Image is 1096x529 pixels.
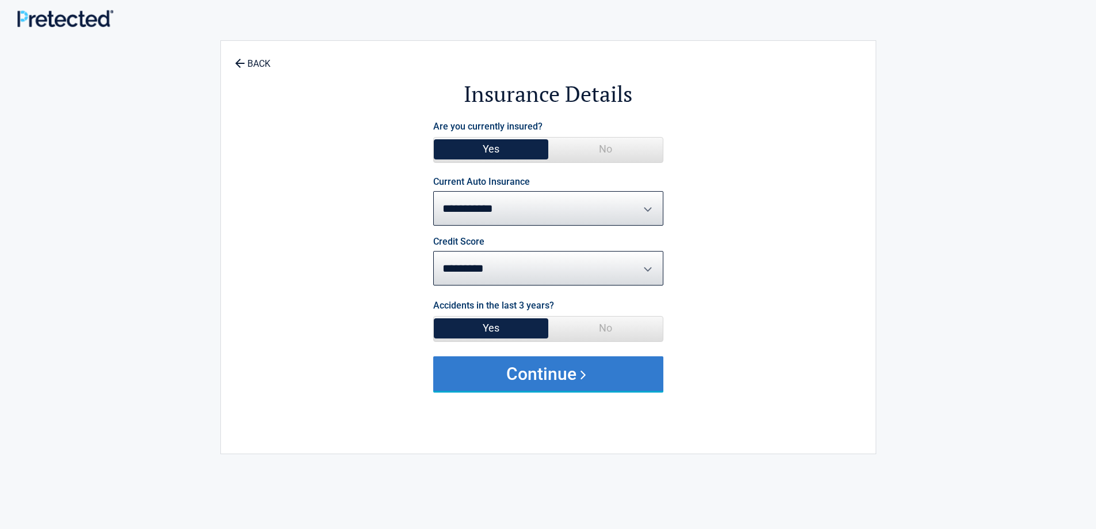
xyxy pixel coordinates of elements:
[232,48,273,68] a: BACK
[284,79,812,109] h2: Insurance Details
[548,317,663,340] span: No
[433,356,663,391] button: Continue
[433,119,543,134] label: Are you currently insured?
[433,177,530,187] label: Current Auto Insurance
[433,298,554,313] label: Accidents in the last 3 years?
[17,10,113,27] img: Main Logo
[433,237,484,246] label: Credit Score
[434,138,548,161] span: Yes
[548,138,663,161] span: No
[434,317,548,340] span: Yes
